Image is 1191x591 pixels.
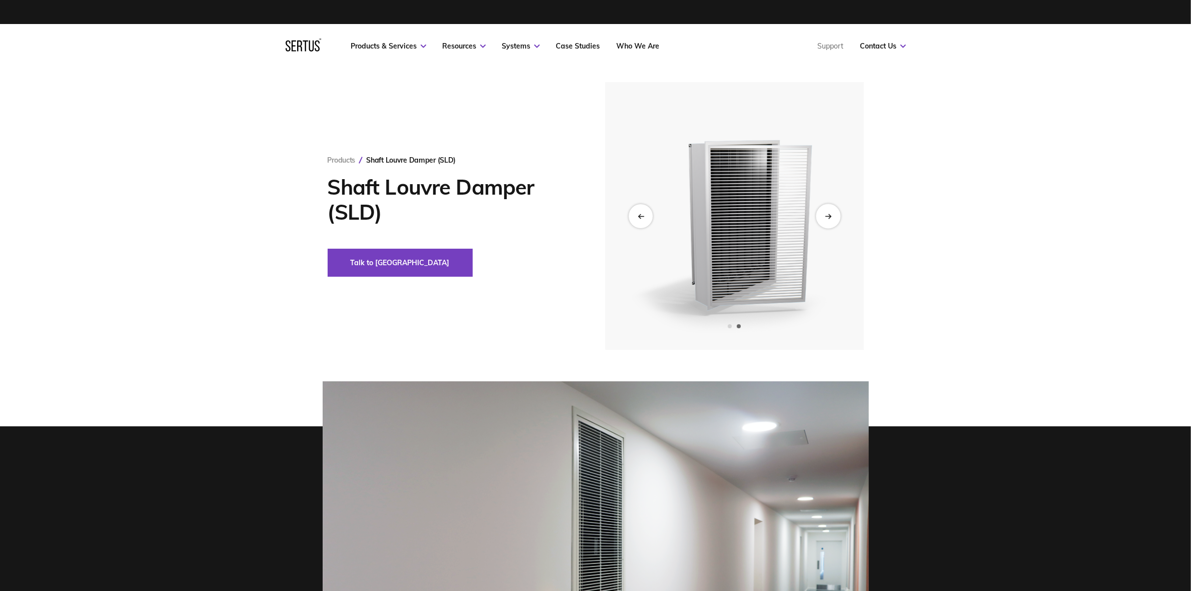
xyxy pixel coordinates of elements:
a: Contact Us [860,42,906,51]
a: Case Studies [556,42,600,51]
button: Talk to [GEOGRAPHIC_DATA] [328,249,473,277]
a: Who We Are [617,42,660,51]
h1: Shaft Louvre Damper (SLD) [328,175,575,225]
a: Support [818,42,844,51]
a: Resources [443,42,486,51]
div: Previous slide [629,204,653,228]
a: Products & Services [351,42,426,51]
a: Products [328,156,356,165]
iframe: Chat Widget [1012,476,1191,591]
a: Systems [502,42,540,51]
span: Go to slide 1 [728,324,732,328]
div: Next slide [816,204,840,228]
